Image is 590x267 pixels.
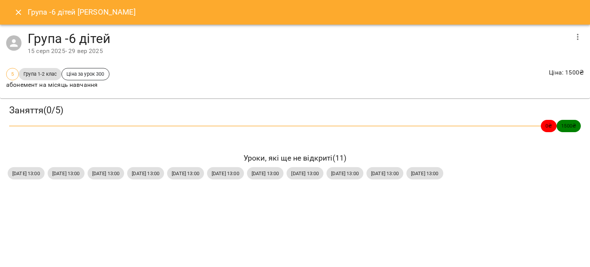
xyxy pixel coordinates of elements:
[8,152,582,164] h6: Уроки, які ще не відкриті ( 11 )
[62,70,109,78] span: Ціна за урок 300
[8,170,45,177] span: [DATE] 13:00
[28,46,568,56] div: 15 серп 2025 - 29 вер 2025
[406,170,443,177] span: [DATE] 13:00
[247,170,284,177] span: [DATE] 13:00
[287,170,323,177] span: [DATE] 13:00
[127,170,164,177] span: [DATE] 13:00
[9,104,581,116] h3: Заняття ( 0 / 5 )
[326,170,363,177] span: [DATE] 13:00
[9,3,28,22] button: Close
[366,170,403,177] span: [DATE] 13:00
[557,122,581,129] span: 1500 ₴
[541,122,557,129] span: 0 ₴
[88,170,124,177] span: [DATE] 13:00
[167,170,204,177] span: [DATE] 13:00
[48,170,85,177] span: [DATE] 13:00
[207,170,244,177] span: [DATE] 13:00
[7,70,18,78] span: 5
[549,68,584,77] p: Ціна : 1500 ₴
[6,80,109,90] p: абонемент на місяць навчання
[19,70,61,78] span: Група 1-2 клас
[28,6,136,18] h6: Група -6 дітей [PERSON_NAME]
[28,31,568,46] h4: Група -6 дітей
